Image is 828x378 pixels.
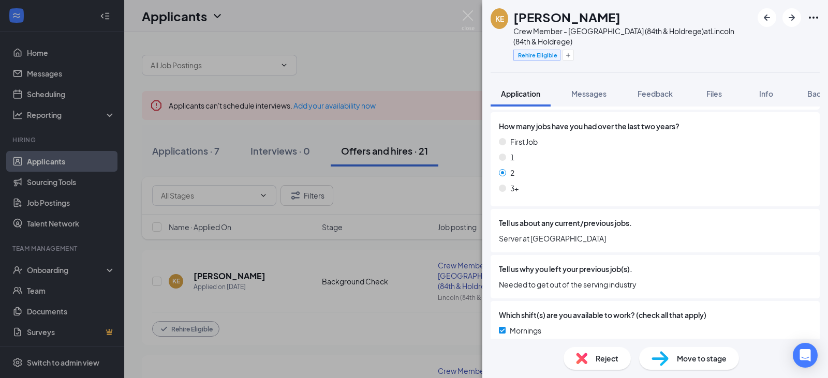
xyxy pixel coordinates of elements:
button: ArrowRight [782,8,801,27]
span: 3+ [510,183,519,194]
span: Which shift(s) are you available to work? (check all that apply) [499,309,706,321]
span: Mornings [510,325,541,336]
button: Plus [563,50,574,61]
span: Files [706,89,722,98]
span: Move to stage [677,353,727,364]
div: KE [495,13,504,24]
span: Messages [571,89,607,98]
span: Feedback [638,89,673,98]
span: Tell us why you left your previous job(s). [499,263,632,275]
span: Application [501,89,540,98]
svg: ArrowRight [786,11,798,24]
span: First Job [510,136,538,147]
div: Crew Member - [GEOGRAPHIC_DATA] (84th & Holdrege) at Lincoln (84th & Holdrege) [513,26,752,47]
div: Open Intercom Messenger [793,343,818,368]
span: 1 [510,152,514,163]
span: Rehire Eligible [518,51,557,59]
span: How many jobs have you had over the last two years? [499,120,679,132]
span: Info [759,89,773,98]
span: Server at [GEOGRAPHIC_DATA] [499,233,811,244]
svg: ArrowLeftNew [761,11,773,24]
h1: [PERSON_NAME] [513,8,620,26]
span: Needed to get out of the serving industry [499,279,811,290]
svg: Plus [565,52,571,58]
svg: Ellipses [807,11,820,24]
span: Tell us about any current/previous jobs. [499,217,632,229]
button: ArrowLeftNew [758,8,776,27]
span: 2 [510,167,514,178]
span: Reject [596,353,618,364]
